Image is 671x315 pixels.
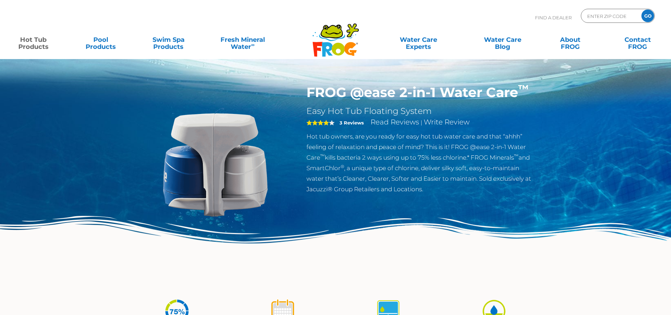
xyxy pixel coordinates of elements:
a: ContactFROG [611,33,664,47]
p: Hot tub owners, are you ready for easy hot tub water care and that “ahhh” feeling of relaxation a... [306,131,536,194]
strong: 3 Reviews [340,120,364,126]
a: AboutFROG [544,33,596,47]
sup: ∞ [251,42,255,47]
sup: ® [341,164,344,169]
a: Water CareExperts [376,33,461,47]
span: 4 [306,120,329,126]
p: Find A Dealer [535,9,572,26]
a: Water CareBlog [476,33,529,47]
sup: ™ [320,153,325,159]
img: @ease-2-in-1-Holder-v2.png [135,84,296,245]
img: Frog Products Logo [309,14,363,57]
sup: ™ [518,82,529,95]
h1: FROG @ease 2-in-1 Water Care [306,84,536,101]
a: Fresh MineralWater∞ [210,33,275,47]
a: Read Reviews [371,118,419,126]
input: GO [641,9,654,22]
sup: ™ [514,153,518,159]
span: | [421,119,422,126]
h2: Easy Hot Tub Floating System [306,106,536,116]
a: Swim SpaProducts [142,33,195,47]
a: Hot TubProducts [7,33,60,47]
a: Write Review [424,118,470,126]
a: PoolProducts [75,33,127,47]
